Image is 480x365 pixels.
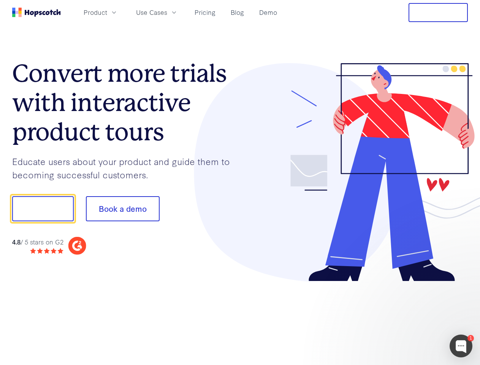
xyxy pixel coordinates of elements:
div: / 5 stars on G2 [12,237,63,247]
span: Use Cases [136,8,167,17]
a: Pricing [192,6,219,19]
button: Show me! [12,196,74,221]
button: Product [79,6,122,19]
p: Educate users about your product and guide them to becoming successful customers. [12,155,240,181]
h1: Convert more trials with interactive product tours [12,59,240,146]
div: 1 [467,335,474,341]
span: Product [84,8,107,17]
strong: 4.8 [12,237,21,246]
a: Home [12,8,61,17]
a: Demo [256,6,280,19]
button: Free Trial [409,3,468,22]
a: Blog [228,6,247,19]
button: Use Cases [131,6,182,19]
button: Book a demo [86,196,160,221]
